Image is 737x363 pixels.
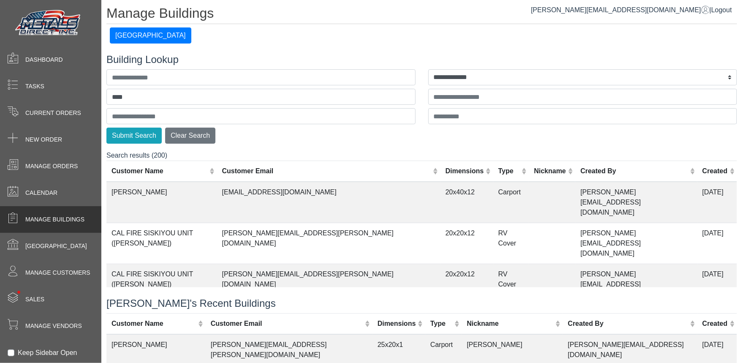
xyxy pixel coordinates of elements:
[110,27,191,44] button: [GEOGRAPHIC_DATA]
[498,166,519,176] div: Type
[25,295,44,304] span: Sales
[493,264,529,305] td: RV Cover
[575,182,697,223] td: [PERSON_NAME][EMAIL_ADDRESS][DOMAIN_NAME]
[25,135,62,144] span: New Order
[106,5,737,24] h1: Manage Buildings
[697,182,737,223] td: [DATE]
[112,166,207,176] div: Customer Name
[217,182,441,223] td: [EMAIL_ADDRESS][DOMAIN_NAME]
[106,128,162,144] button: Submit Search
[702,319,728,329] div: Created
[697,264,737,305] td: [DATE]
[165,128,215,144] button: Clear Search
[702,166,728,176] div: Created
[211,319,363,329] div: Customer Email
[441,264,493,305] td: 20x20x12
[575,223,697,264] td: [PERSON_NAME][EMAIL_ADDRESS][DOMAIN_NAME]
[531,6,710,14] a: [PERSON_NAME][EMAIL_ADDRESS][DOMAIN_NAME]
[697,223,737,264] td: [DATE]
[106,264,217,305] td: CAL FIRE SISKIYOU UNIT ([PERSON_NAME])
[534,166,566,176] div: Nickname
[25,215,84,224] span: Manage Buildings
[531,5,732,15] div: |
[13,8,84,39] img: Metals Direct Inc Logo
[25,109,81,117] span: Current Orders
[25,322,82,330] span: Manage Vendors
[217,223,441,264] td: [PERSON_NAME][EMAIL_ADDRESS][PERSON_NAME][DOMAIN_NAME]
[493,223,529,264] td: RV Cover
[25,268,90,277] span: Manage Customers
[106,297,737,310] h4: [PERSON_NAME]'s Recent Buildings
[25,82,44,91] span: Tasks
[106,150,737,287] div: Search results (200)
[441,223,493,264] td: 20x20x12
[441,182,493,223] td: 20x40x12
[222,166,431,176] div: Customer Email
[378,319,416,329] div: Dimensions
[493,182,529,223] td: Carport
[25,162,78,171] span: Manage Orders
[110,32,191,39] a: [GEOGRAPHIC_DATA]
[25,242,87,251] span: [GEOGRAPHIC_DATA]
[25,55,63,64] span: Dashboard
[106,182,217,223] td: [PERSON_NAME]
[446,166,484,176] div: Dimensions
[106,223,217,264] td: CAL FIRE SISKIYOU UNIT ([PERSON_NAME])
[8,278,30,306] span: •
[18,348,77,358] label: Keep Sidebar Open
[217,264,441,305] td: [PERSON_NAME][EMAIL_ADDRESS][PERSON_NAME][DOMAIN_NAME]
[580,166,688,176] div: Created By
[568,319,688,329] div: Created By
[711,6,732,14] span: Logout
[430,319,452,329] div: Type
[106,54,737,66] h4: Building Lookup
[112,319,196,329] div: Customer Name
[575,264,697,305] td: [PERSON_NAME][EMAIL_ADDRESS][DOMAIN_NAME]
[25,188,57,197] span: Calendar
[467,319,553,329] div: Nickname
